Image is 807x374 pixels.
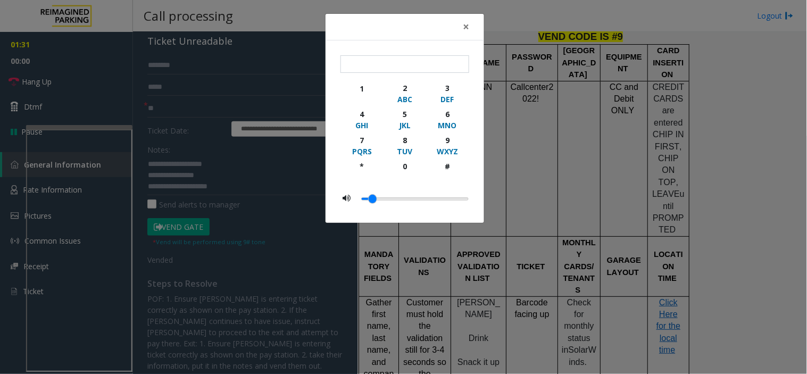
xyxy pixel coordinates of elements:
[426,132,469,159] button: 9WXYZ
[390,146,419,157] div: TUV
[390,135,419,146] div: 8
[426,106,469,132] button: 6MNO
[433,94,462,105] div: DEF
[426,80,469,106] button: 3DEF
[433,135,462,146] div: 9
[433,82,462,94] div: 3
[420,192,430,205] li: 0.3
[361,192,367,205] li: 0
[433,109,462,120] div: 6
[390,109,419,120] div: 5
[347,120,377,131] div: GHI
[369,195,377,203] a: Drag
[347,109,377,120] div: 4
[433,161,462,172] div: #
[390,161,419,172] div: 0
[347,135,377,146] div: 7
[390,82,419,94] div: 2
[455,14,477,40] button: Close
[430,192,441,205] li: 0.35
[383,132,426,159] button: 8TUV
[426,159,469,184] button: #
[409,192,420,205] li: 0.25
[340,106,384,132] button: 4GHI
[347,83,377,94] div: 1
[340,132,384,159] button: 7PQRS
[367,192,377,205] li: 0.05
[462,192,467,205] li: 0.5
[441,192,452,205] li: 0.4
[383,106,426,132] button: 5JKL
[347,146,377,157] div: PQRS
[390,94,419,105] div: ABC
[340,80,384,106] button: 1
[433,146,462,157] div: WXYZ
[390,120,419,131] div: JKL
[388,192,398,205] li: 0.15
[383,80,426,106] button: 2ABC
[383,159,426,184] button: 0
[433,120,462,131] div: MNO
[377,192,388,205] li: 0.1
[452,192,462,205] li: 0.45
[398,192,409,205] li: 0.2
[463,19,469,34] span: ×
